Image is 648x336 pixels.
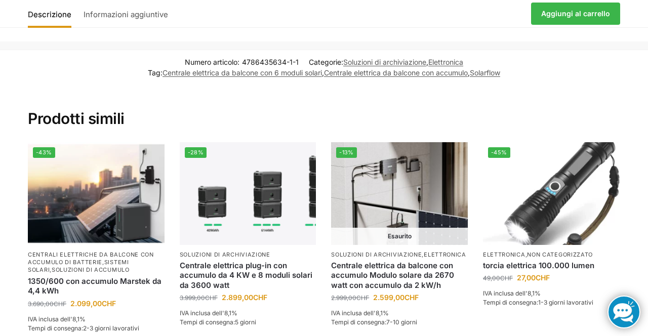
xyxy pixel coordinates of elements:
img: Centrale elettrica da balcone con accumulo Modulo solare da 2670 watt con accumulo da 2 kW/h [331,142,468,244]
font: Categorie: [309,58,343,66]
font: , [426,58,428,66]
a: -45%Torcia elettrica estremamente potente [483,142,620,244]
font: , [322,68,324,77]
font: Tempi di consegna: [483,299,538,306]
a: Soluzioni di archiviazione [180,251,270,258]
font: CHF [205,294,218,302]
font: Tag: [148,68,163,77]
font: 2.599,00 [373,293,404,302]
a: Elettronica [483,251,525,258]
font: IVA inclusa dell'8,1% [483,289,541,297]
a: Non categorizzato [527,251,593,258]
font: Centrale elettrica plug-in con accumulo da 4 KW e 8 moduli solari da 3600 watt [180,261,312,290]
a: Centrale elettrica da balcone con 6 moduli solari [163,68,322,77]
font: IVA inclusa dell'8,1% [28,315,86,323]
font: , [50,266,52,273]
font: 4786435634-1-1 [242,58,299,66]
font: , [102,259,104,266]
font: CHF [536,273,550,282]
font: 1-3 giorni lavorativi [538,299,593,306]
font: 49,00 [483,274,500,282]
font: 27,00 [517,273,536,282]
font: CHF [253,293,267,302]
a: torcia elettrica 100.000 lumen [483,261,620,271]
font: , [525,251,528,258]
font: Tempi di consegna: [331,318,386,326]
img: Centrale elettrica plug-in con accumulo da 4 KW e 8 moduli solari da 3600 watt [180,142,316,244]
font: 2.899,00 [222,293,253,302]
font: 5 giorni [235,318,256,326]
img: Torcia elettrica estremamente potente [483,142,620,244]
font: torcia elettrica 100.000 lumen [483,261,594,270]
font: 1350/600 con accumulo Marstek da 4,4 kWh [28,276,161,296]
a: -28%Centrale elettrica plug-in con accumulo da 4 KW e 8 moduli solari da 3600 watt [180,142,316,244]
a: Soluzioni di archiviazione [343,58,426,66]
a: Centrale elettrica plug-in con accumulo da 4 KW e 8 moduli solari da 3600 watt [180,261,316,290]
font: IVA inclusa dell'8,1% [331,309,389,317]
font: CHF [102,299,116,308]
font: 2.099,00 [70,299,102,308]
a: Solarflow [470,68,500,77]
img: Centrale elettrica da balcone con accumulo Marstek [28,142,165,244]
font: , [422,251,424,258]
a: soluzioni di accumulo [52,266,130,273]
a: Centrale elettrica da balcone con accumulo Modulo solare da 2670 watt con accumulo da 2 kW/h [331,261,468,290]
font: Numero articolo: [185,58,239,66]
font: 2.999,00 [331,294,356,302]
font: CHF [500,274,513,282]
font: 3.999,00 [180,294,205,302]
font: CHF [356,294,369,302]
a: -43%Centrale elettrica da balcone con accumulo Marstek [28,142,165,244]
font: Tempi di consegna: [28,324,83,332]
font: IVA inclusa dell'8,1% [180,309,237,317]
a: 1350/600 con accumulo Marstek da 4,4 kWh [28,276,165,296]
font: Centrale elettrica da balcone con accumulo Modulo solare da 2670 watt con accumulo da 2 kW/h [331,261,454,290]
a: Elettronica [428,58,463,66]
a: Centrali elettriche da balcone con accumulo di batterie [28,251,154,266]
font: Tempi di consegna: [180,318,235,326]
a: sistemi solari [28,259,129,273]
a: Elettronica [424,251,466,258]
a: Centrale elettrica da balcone con accumulo [324,68,468,77]
font: 3.690,00 [28,300,54,308]
font: CHF [404,293,419,302]
font: Prodotti simili [28,109,125,128]
a: Soluzioni di archiviazione [331,251,422,258]
font: , [468,68,470,77]
font: 2-3 giorni lavorativi [83,324,139,332]
font: 7-10 giorni [386,318,417,326]
font: CHF [54,300,66,308]
a: -13% Esaurito Centrale elettrica da balcone con accumulo Modulo solare da 2670 watt con accumulo ... [331,142,468,244]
